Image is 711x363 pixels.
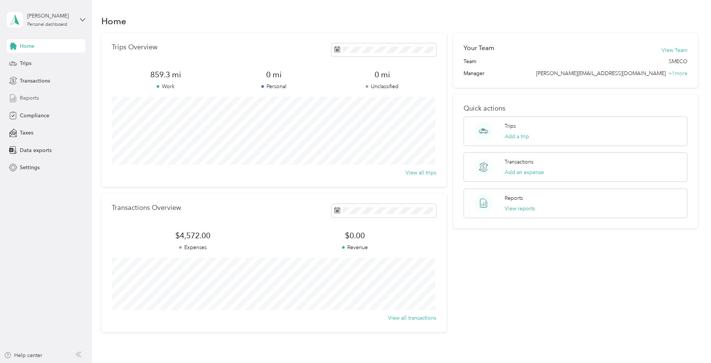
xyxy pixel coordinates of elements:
[220,83,328,90] p: Personal
[328,83,436,90] p: Unclassified
[505,133,529,140] button: Add a trip
[274,243,436,251] p: Revenue
[464,105,687,112] p: Quick actions
[406,169,436,177] button: View all trips
[112,243,274,251] p: Expenses
[27,22,67,27] div: Personal dashboard
[20,94,39,102] span: Reports
[505,158,533,166] p: Transactions
[20,77,50,85] span: Transactions
[669,58,687,65] span: SMECO
[505,122,516,130] p: Trips
[20,146,52,154] span: Data exports
[464,69,484,77] span: Manager
[274,230,436,241] span: $0.00
[388,314,436,322] button: View all transactions
[662,46,687,54] button: View Team
[505,194,523,202] p: Reports
[112,43,157,51] p: Trips Overview
[101,17,126,25] h1: Home
[20,42,34,50] span: Home
[505,205,535,212] button: View reports
[20,59,31,67] span: Trips
[220,69,328,80] span: 0 mi
[20,112,49,120] span: Compliance
[112,69,220,80] span: 859.3 mi
[20,164,40,171] span: Settings
[464,58,476,65] span: Team
[669,321,711,363] iframe: Everlance-gr Chat Button Frame
[112,83,220,90] p: Work
[464,43,494,53] h2: Your Team
[505,168,544,176] button: Add an expense
[536,70,666,77] span: [PERSON_NAME][EMAIL_ADDRESS][DOMAIN_NAME]
[112,204,181,212] p: Transactions Overview
[112,230,274,241] span: $4,572.00
[668,70,687,77] span: + 1 more
[27,12,74,20] div: [PERSON_NAME]
[328,69,436,80] span: 0 mi
[20,129,33,137] span: Taxes
[4,351,42,359] button: Help center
